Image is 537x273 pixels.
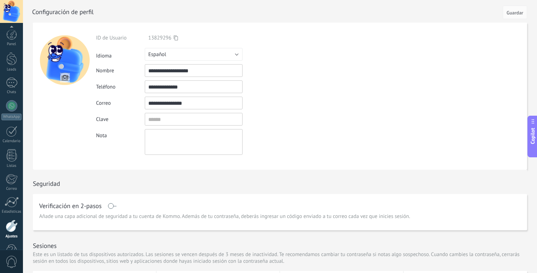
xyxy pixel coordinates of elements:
[145,48,243,61] button: Español
[33,251,527,265] p: Este es un listado de tus dispositivos autorizados. Las sesiones se vencen después de 3 meses de ...
[1,139,22,144] div: Calendario
[96,67,145,74] div: Nombre
[96,116,145,123] div: Clave
[33,180,60,188] h1: Seguridad
[148,51,166,58] span: Español
[507,10,523,15] span: Guardar
[39,213,410,220] span: Añade una capa adicional de seguridad a tu cuenta de Kommo. Además de tu contraseña, deberás ingr...
[96,100,145,107] div: Correo
[1,187,22,191] div: Correo
[1,114,22,120] div: WhatsApp
[503,6,527,19] button: Guardar
[96,84,145,90] div: Teléfono
[1,67,22,72] div: Leads
[39,203,102,209] h1: Verificación en 2-pasos
[96,50,145,59] div: Idioma
[1,234,22,239] div: Ajustes
[96,129,145,139] div: Nota
[96,35,145,41] div: ID de Usuario
[1,42,22,47] div: Panel
[529,128,536,144] span: Copilot
[1,164,22,168] div: Listas
[1,210,22,214] div: Estadísticas
[33,242,56,250] h1: Sesiones
[1,90,22,95] div: Chats
[148,35,171,41] span: 13829296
